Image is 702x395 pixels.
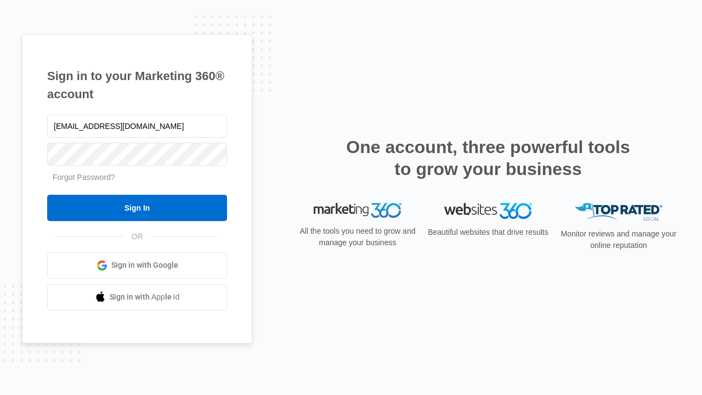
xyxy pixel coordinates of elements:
[557,228,680,251] p: Monitor reviews and manage your online reputation
[343,136,633,180] h2: One account, three powerful tools to grow your business
[53,173,115,182] a: Forgot Password?
[47,195,227,221] input: Sign In
[110,291,180,303] span: Sign in with Apple Id
[314,203,401,218] img: Marketing 360
[47,115,227,138] input: Email
[47,67,227,103] h1: Sign in to your Marketing 360® account
[47,284,227,311] a: Sign in with Apple Id
[296,225,419,249] p: All the tools you need to grow and manage your business
[444,203,532,219] img: Websites 360
[575,203,663,221] img: Top Rated Local
[427,227,550,238] p: Beautiful websites that drive results
[47,252,227,279] a: Sign in with Google
[124,231,151,242] span: OR
[111,259,178,271] span: Sign in with Google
